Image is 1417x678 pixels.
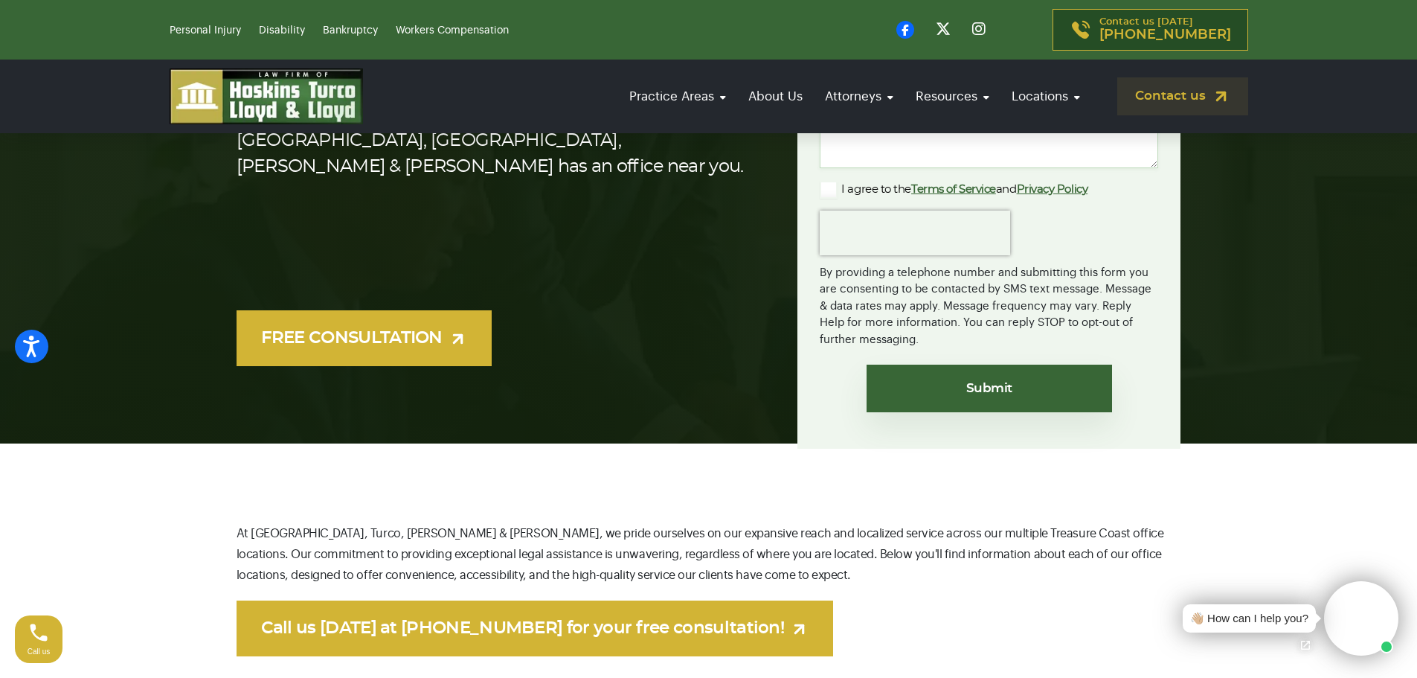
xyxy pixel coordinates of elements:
[820,181,1087,199] label: I agree to the and
[820,255,1158,349] div: By providing a telephone number and submitting this form you are consenting to be contacted by SM...
[1190,610,1308,627] div: 👋🏼 How can I help you?
[1290,630,1321,661] a: Open chat
[1017,184,1088,195] a: Privacy Policy
[817,75,901,118] a: Attorneys
[449,330,467,348] img: arrow-up-right-light.svg
[170,25,241,36] a: Personal Injury
[820,211,1010,255] iframe: reCAPTCHA
[28,647,51,656] span: Call us
[1117,77,1248,115] a: Contact us
[790,620,809,639] img: arrow-up-right-light.svg
[1099,28,1231,42] span: [PHONE_NUMBER]
[622,75,733,118] a: Practice Areas
[323,25,378,36] a: Bankruptcy
[1053,9,1248,51] a: Contact us [DATE][PHONE_NUMBER]
[1004,75,1087,118] a: Locations
[237,523,1181,586] p: At [GEOGRAPHIC_DATA], Turco, [PERSON_NAME] & [PERSON_NAME], we pride ourselves on our expansive r...
[908,75,997,118] a: Resources
[396,25,509,36] a: Workers Compensation
[259,25,305,36] a: Disability
[237,310,492,366] a: FREE CONSULTATION
[911,184,996,195] a: Terms of Service
[741,75,810,118] a: About Us
[867,365,1112,412] input: Submit
[1099,17,1231,42] p: Contact us [DATE]
[237,601,834,656] a: Call us [DATE] at [PHONE_NUMBER] for your free consultation!
[237,102,751,180] p: With four, full-service Treasure Coast locations, [GEOGRAPHIC_DATA], [GEOGRAPHIC_DATA], [PERSON_N...
[170,68,363,124] img: logo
